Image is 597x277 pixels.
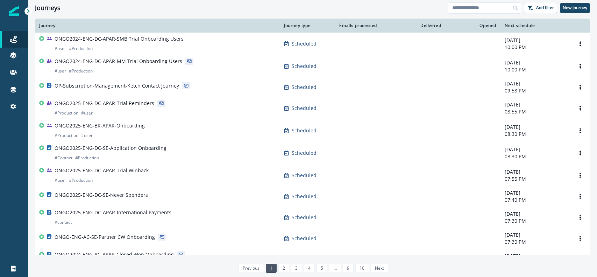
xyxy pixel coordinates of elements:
[575,170,586,181] button: Options
[292,214,317,221] p: Scheduled
[55,234,155,241] p: ONGO-ENG-AC-SE-Partner CW Onboarding
[35,164,590,187] a: ONGO2025-ENG-DC-APAR-Trial Winback#user#ProductionScheduled-[DATE]07:55 PMOptions
[292,40,317,47] p: Scheduled
[524,3,557,13] button: Add filter
[39,23,276,28] div: Journey
[505,146,566,153] p: [DATE]
[75,154,99,161] p: # Production
[35,33,590,55] a: ONGO2024-ENG-DC-APAR-SMB Trial Onboarding Users#user#ProductionScheduled-[DATE]10:00 PMOptions
[55,100,154,107] p: ONGO2025-ENG-DC-APAR-Trial Reminders
[284,23,328,28] div: Journey type
[69,45,93,52] p: # Production
[304,264,315,273] a: Page 4
[536,5,554,10] p: Add filter
[35,55,590,77] a: ONGO2024-ENG-DC-APAR-MM Trial Onboarding Users#user#ProductionScheduled-[DATE]10:00 PMOptions
[329,264,341,273] a: Jump forward
[575,82,586,92] button: Options
[55,192,148,199] p: ONGO2025-ENG-DC-SE-Never Spenders
[292,193,317,200] p: Scheduled
[505,153,566,160] p: 08:30 PM
[505,252,566,259] p: [DATE]
[55,209,171,216] p: ONGO2025-ENG-DC-APAR-International Payments
[55,35,184,42] p: ONGO2024-ENG-DC-APAR-SMB Trial Onboarding Users
[55,45,66,52] p: # user
[505,66,566,73] p: 10:00 PM
[55,251,174,258] p: ONGO2024-ENG-AC-APAR-Closed Won Onboarding
[355,264,369,273] a: Page 10
[505,231,566,238] p: [DATE]
[69,177,93,184] p: # Production
[336,23,377,28] div: Emails processed
[292,84,317,91] p: Scheduled
[505,131,566,138] p: 08:30 PM
[278,264,289,273] a: Page 2
[505,189,566,196] p: [DATE]
[9,6,19,16] img: Inflection
[505,80,566,87] p: [DATE]
[55,132,78,139] p: # Production
[55,82,179,89] p: OP-Subscription-Management-Ketch Contact Journey
[575,191,586,202] button: Options
[55,177,66,184] p: # user
[35,119,590,142] a: ONGO2025-ENG-BR-APAR-Onboarding#Production#userScheduled-[DATE]08:30 PMOptions
[560,3,590,13] button: New journey
[292,127,317,134] p: Scheduled
[35,77,590,97] a: OP-Subscription-Management-Ketch Contact JourneyScheduled-[DATE]09:58 PMOptions
[292,150,317,157] p: Scheduled
[371,264,388,273] a: Next page
[505,87,566,94] p: 09:58 PM
[35,248,590,271] a: ONGO2024-ENG-AC-APAR-Closed Won Onboarding#Production#ContactScheduled-[DATE]07:30 PMOptions
[55,219,72,226] p: # contact
[292,235,317,242] p: Scheduled
[55,167,149,174] p: ONGO2025-ENG-DC-APAR-Trial Winback
[55,68,66,75] p: # user
[505,168,566,175] p: [DATE]
[563,5,587,10] p: New journey
[55,145,166,152] p: ONGO2025-ENG-DC-SE-Application Onboarding
[317,264,327,273] a: Page 5
[505,44,566,51] p: 10:00 PM
[505,124,566,131] p: [DATE]
[505,108,566,115] p: 08:55 PM
[385,23,441,28] div: Delivered
[575,39,586,49] button: Options
[505,59,566,66] p: [DATE]
[575,103,586,113] button: Options
[35,4,61,12] h1: Journeys
[55,110,78,117] p: # Production
[35,206,590,229] a: ONGO2025-ENG-DC-APAR-International Payments#contactScheduled-[DATE]07:30 PMOptions
[505,37,566,44] p: [DATE]
[505,238,566,245] p: 07:30 PM
[81,110,93,117] p: # user
[292,105,317,112] p: Scheduled
[575,125,586,136] button: Options
[575,212,586,223] button: Options
[505,210,566,217] p: [DATE]
[292,172,317,179] p: Scheduled
[81,132,93,139] p: # user
[266,264,277,273] a: Page 1 is your current page
[575,254,586,265] button: Options
[505,101,566,108] p: [DATE]
[55,122,145,129] p: ONGO2025-ENG-BR-APAR-Onboarding
[292,63,317,70] p: Scheduled
[55,154,72,161] p: # Contact
[55,58,182,65] p: ONGO2024-ENG-DC-APAR-MM Trial Onboarding Users
[69,68,93,75] p: # Production
[291,264,302,273] a: Page 3
[505,23,566,28] div: Next schedule
[35,97,590,119] a: ONGO2025-ENG-DC-APAR-Trial Reminders#Production#userScheduled-[DATE]08:55 PMOptions
[343,264,354,273] a: Page 9
[505,175,566,182] p: 07:55 PM
[237,264,388,273] ul: Pagination
[35,229,590,248] a: ONGO-ENG-AC-SE-Partner CW OnboardingScheduled-[DATE]07:30 PMOptions
[575,148,586,158] button: Options
[505,196,566,203] p: 07:40 PM
[449,23,496,28] div: Opened
[35,187,590,206] a: ONGO2025-ENG-DC-SE-Never SpendersScheduled-[DATE]07:40 PMOptions
[575,233,586,244] button: Options
[575,61,586,71] button: Options
[505,217,566,224] p: 07:30 PM
[35,142,590,164] a: ONGO2025-ENG-DC-SE-Application Onboarding#Contact#ProductionScheduled-[DATE]08:30 PMOptions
